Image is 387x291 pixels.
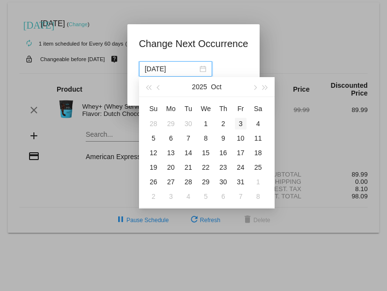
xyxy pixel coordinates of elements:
td: 10/29/2025 [197,175,215,189]
td: 10/6/2025 [162,131,180,145]
div: 22 [200,162,212,173]
th: Wed [197,101,215,116]
td: 10/8/2025 [197,131,215,145]
td: 10/12/2025 [145,145,162,160]
td: 10/5/2025 [145,131,162,145]
div: 3 [235,118,247,129]
td: 11/5/2025 [197,189,215,204]
div: 12 [148,147,159,159]
td: 10/16/2025 [215,145,232,160]
div: 14 [183,147,194,159]
td: 9/30/2025 [180,116,197,131]
td: 10/26/2025 [145,175,162,189]
div: 31 [235,176,247,188]
td: 10/22/2025 [197,160,215,175]
td: 10/10/2025 [232,131,249,145]
div: 23 [217,162,229,173]
div: 1 [200,118,212,129]
td: 11/8/2025 [249,189,267,204]
div: 8 [252,191,264,202]
div: 7 [183,132,194,144]
td: 10/2/2025 [215,116,232,131]
td: 11/7/2025 [232,189,249,204]
div: 26 [148,176,159,188]
div: 28 [183,176,194,188]
th: Sun [145,101,162,116]
div: 24 [235,162,247,173]
div: 8 [200,132,212,144]
div: 30 [183,118,194,129]
th: Mon [162,101,180,116]
td: 10/23/2025 [215,160,232,175]
button: Next month (PageDown) [249,77,260,97]
td: 10/1/2025 [197,116,215,131]
button: 2025 [192,77,207,97]
div: 4 [183,191,194,202]
td: 10/14/2025 [180,145,197,160]
div: 2 [217,118,229,129]
th: Fri [232,101,249,116]
td: 10/18/2025 [249,145,267,160]
div: 10 [235,132,247,144]
button: Previous month (PageUp) [154,77,164,97]
button: Next year (Control + right) [260,77,270,97]
td: 9/29/2025 [162,116,180,131]
div: 6 [165,132,177,144]
div: 2 [148,191,159,202]
td: 9/28/2025 [145,116,162,131]
th: Sat [249,101,267,116]
td: 10/30/2025 [215,175,232,189]
div: 13 [165,147,177,159]
td: 10/7/2025 [180,131,197,145]
div: 21 [183,162,194,173]
div: 16 [217,147,229,159]
div: 29 [200,176,212,188]
td: 10/21/2025 [180,160,197,175]
div: 3 [165,191,177,202]
button: Last year (Control + left) [143,77,154,97]
button: Oct [211,77,222,97]
div: 19 [148,162,159,173]
td: 10/13/2025 [162,145,180,160]
td: 10/27/2025 [162,175,180,189]
div: 4 [252,118,264,129]
td: 11/1/2025 [249,175,267,189]
div: 29 [165,118,177,129]
td: 10/20/2025 [162,160,180,175]
h1: Change Next Occurrence [139,36,248,51]
div: 11 [252,132,264,144]
td: 10/3/2025 [232,116,249,131]
div: 18 [252,147,264,159]
td: 10/24/2025 [232,160,249,175]
th: Thu [215,101,232,116]
td: 10/11/2025 [249,131,267,145]
td: 11/3/2025 [162,189,180,204]
div: 7 [235,191,247,202]
div: 5 [148,132,159,144]
div: 27 [165,176,177,188]
td: 11/4/2025 [180,189,197,204]
td: 10/9/2025 [215,131,232,145]
div: 6 [217,191,229,202]
td: 11/6/2025 [215,189,232,204]
td: 10/4/2025 [249,116,267,131]
td: 10/25/2025 [249,160,267,175]
div: 5 [200,191,212,202]
td: 10/15/2025 [197,145,215,160]
td: 10/19/2025 [145,160,162,175]
td: 10/17/2025 [232,145,249,160]
th: Tue [180,101,197,116]
div: 15 [200,147,212,159]
div: 20 [165,162,177,173]
td: 10/31/2025 [232,175,249,189]
div: 28 [148,118,159,129]
td: 10/28/2025 [180,175,197,189]
div: 1 [252,176,264,188]
div: 17 [235,147,247,159]
div: 30 [217,176,229,188]
input: Select date [145,64,198,74]
td: 11/2/2025 [145,189,162,204]
div: 25 [252,162,264,173]
div: 9 [217,132,229,144]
